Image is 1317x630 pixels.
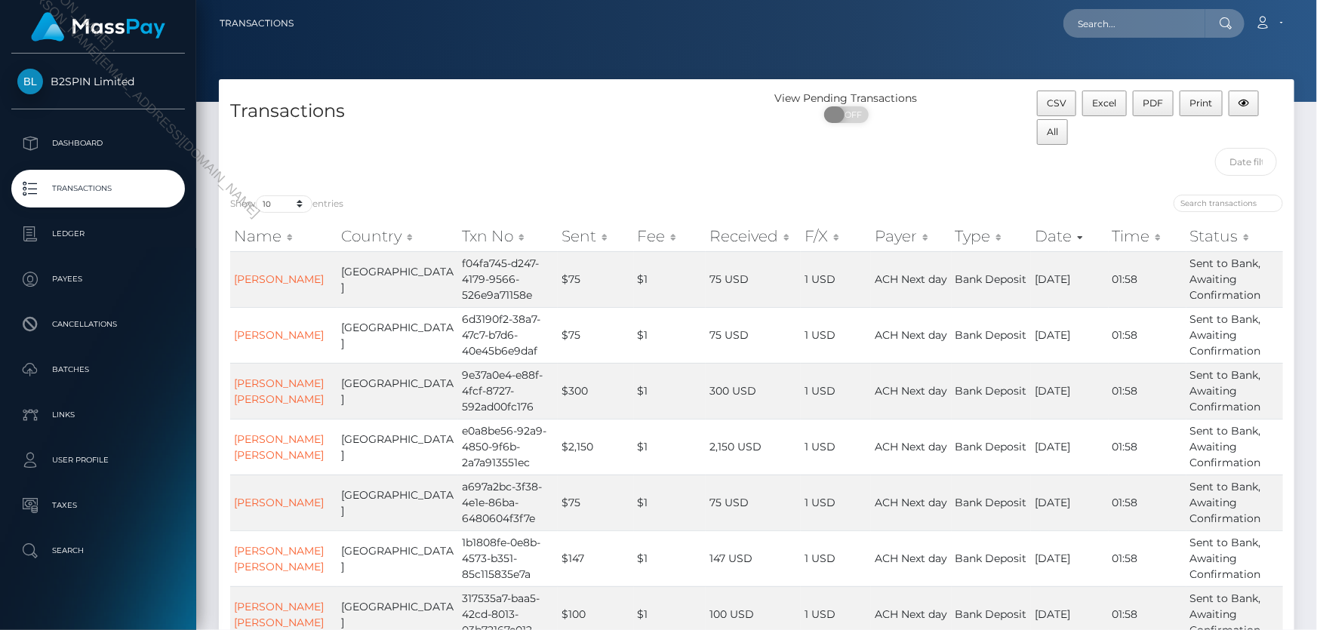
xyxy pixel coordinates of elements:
p: Payees [17,268,179,290]
td: Bank Deposit [952,251,1032,307]
td: 75 USD [706,307,801,363]
a: [PERSON_NAME] [PERSON_NAME] [234,544,324,573]
span: All [1047,126,1058,137]
td: a697a2bc-3f38-4e1e-86ba-6480604f3f7e [458,475,557,530]
td: Sent to Bank, Awaiting Confirmation [1186,251,1283,307]
select: Showentries [256,195,312,213]
th: Name: activate to sort column ascending [230,221,337,251]
td: 6d3190f2-38a7-47c7-b7d6-40e45b6e9daf [458,307,557,363]
a: Transactions [11,170,185,207]
td: $2,150 [558,419,634,475]
td: $1 [634,419,706,475]
td: $147 [558,530,634,586]
span: ACH Next day [875,272,947,286]
td: Bank Deposit [952,419,1032,475]
p: Transactions [17,177,179,200]
td: Sent to Bank, Awaiting Confirmation [1186,530,1283,586]
td: [DATE] [1031,251,1108,307]
td: 01:58 [1109,251,1186,307]
td: 1 USD [801,475,871,530]
td: [GEOGRAPHIC_DATA] [337,475,458,530]
th: Fee: activate to sort column ascending [634,221,706,251]
span: ACH Next day [875,440,947,453]
td: $75 [558,475,634,530]
td: [DATE] [1031,475,1108,530]
th: Date: activate to sort column ascending [1031,221,1108,251]
span: ACH Next day [875,607,947,621]
td: 01:58 [1109,419,1186,475]
td: Sent to Bank, Awaiting Confirmation [1186,419,1283,475]
p: Ledger [17,223,179,245]
div: View Pending Transactions [757,91,937,106]
td: $1 [634,530,706,586]
td: Bank Deposit [952,363,1032,419]
span: ACH Next day [875,496,947,509]
p: Links [17,404,179,426]
input: Search... [1063,9,1205,38]
td: 147 USD [706,530,801,586]
td: $75 [558,307,634,363]
a: [PERSON_NAME] [PERSON_NAME] [234,376,324,406]
td: Sent to Bank, Awaiting Confirmation [1186,475,1283,530]
button: Excel [1082,91,1127,116]
td: 01:58 [1109,530,1186,586]
span: B2SPIN Limited [11,75,185,88]
a: Search [11,532,185,570]
span: ACH Next day [875,552,947,565]
td: [DATE] [1031,307,1108,363]
td: [DATE] [1031,530,1108,586]
td: Bank Deposit [952,307,1032,363]
p: Taxes [17,494,179,517]
td: 1 USD [801,363,871,419]
td: 01:58 [1109,475,1186,530]
button: Column visibility [1229,91,1260,116]
p: User Profile [17,449,179,472]
td: [GEOGRAPHIC_DATA] [337,251,458,307]
a: [PERSON_NAME] [234,272,324,286]
label: Show entries [230,195,343,213]
td: 1 USD [801,307,871,363]
span: ACH Next day [875,328,947,342]
a: [PERSON_NAME] [PERSON_NAME] [234,432,324,462]
span: ACH Next day [875,384,947,398]
td: [GEOGRAPHIC_DATA] [337,530,458,586]
a: [PERSON_NAME] [PERSON_NAME] [234,600,324,629]
td: [DATE] [1031,419,1108,475]
button: CSV [1037,91,1077,116]
td: $1 [634,251,706,307]
a: Dashboard [11,124,185,162]
td: $75 [558,251,634,307]
p: Search [17,539,179,562]
span: Excel [1093,97,1117,109]
td: 1 USD [801,251,871,307]
td: 01:58 [1109,307,1186,363]
td: Sent to Bank, Awaiting Confirmation [1186,363,1283,419]
td: e0a8be56-92a9-4850-9f6b-2a7a913551ec [458,419,557,475]
button: PDF [1133,91,1174,116]
th: Country: activate to sort column ascending [337,221,458,251]
td: [GEOGRAPHIC_DATA] [337,419,458,475]
a: Taxes [11,487,185,524]
input: Date filter [1215,148,1277,176]
p: Batches [17,358,179,381]
button: All [1037,119,1069,145]
img: MassPay Logo [31,12,165,41]
th: Received: activate to sort column ascending [706,221,801,251]
th: Payer: activate to sort column ascending [871,221,951,251]
td: [GEOGRAPHIC_DATA] [337,307,458,363]
a: User Profile [11,441,185,479]
p: Dashboard [17,132,179,155]
td: $1 [634,363,706,419]
a: [PERSON_NAME] [234,496,324,509]
td: 75 USD [706,251,801,307]
a: Links [11,396,185,434]
button: Print [1180,91,1223,116]
td: 2,150 USD [706,419,801,475]
img: B2SPIN Limited [17,69,43,94]
th: Type: activate to sort column ascending [952,221,1032,251]
td: $300 [558,363,634,419]
span: OFF [832,106,870,123]
a: Ledger [11,215,185,253]
td: f04fa745-d247-4179-9566-526e9a71158e [458,251,557,307]
th: F/X: activate to sort column ascending [801,221,871,251]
